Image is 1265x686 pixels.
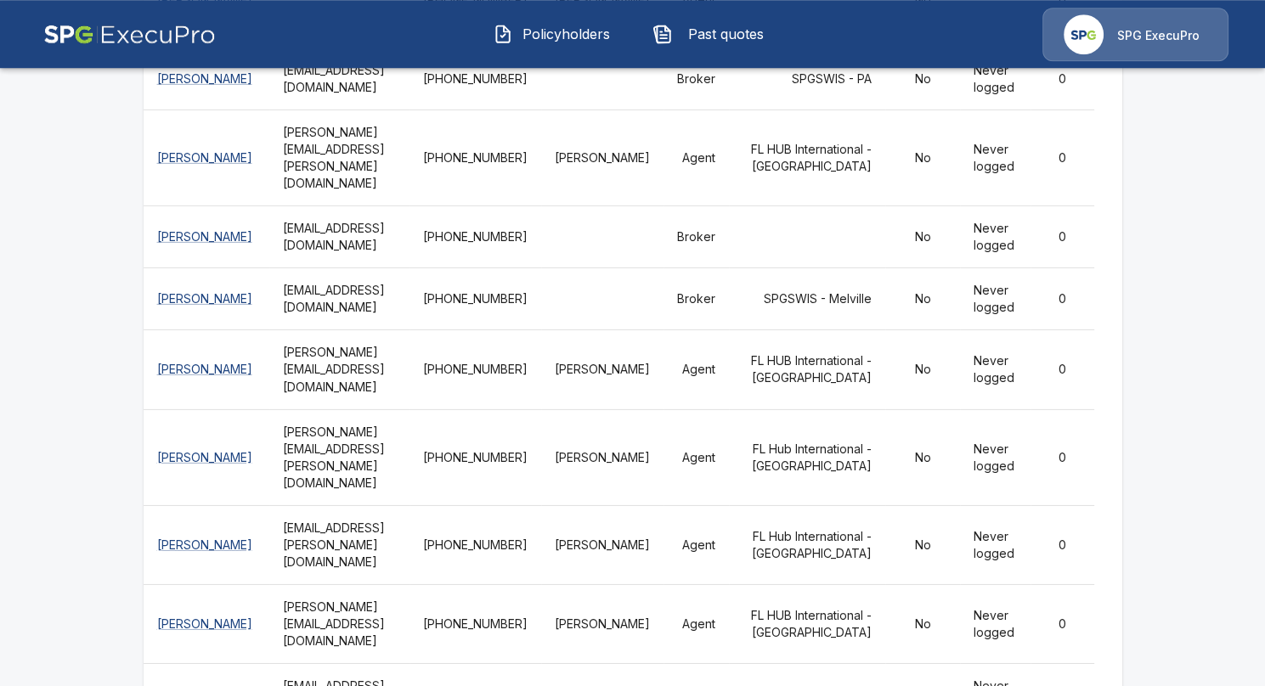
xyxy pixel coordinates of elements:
td: [PERSON_NAME] [541,409,664,505]
td: No [885,330,961,409]
button: Past quotes IconPast quotes [640,12,786,56]
td: Never logged [960,409,1031,505]
img: Policyholders Icon [493,24,513,44]
span: Policyholders [520,24,613,44]
th: [PERSON_NAME][EMAIL_ADDRESS][PERSON_NAME][DOMAIN_NAME] [269,409,409,505]
td: FL Hub International - [GEOGRAPHIC_DATA] [729,505,885,584]
img: AA Logo [43,8,216,61]
td: FL HUB International - [GEOGRAPHIC_DATA] [729,584,885,663]
a: [PERSON_NAME] [157,229,252,244]
td: No [885,48,961,110]
td: Never logged [960,110,1031,206]
td: [PHONE_NUMBER] [409,330,541,409]
a: [PERSON_NAME] [157,291,252,306]
td: No [885,584,961,663]
td: Agent [664,409,729,505]
th: [PERSON_NAME][EMAIL_ADDRESS][DOMAIN_NAME] [269,584,409,663]
td: FL Hub International - [GEOGRAPHIC_DATA] [729,409,885,505]
td: 0 [1031,409,1095,505]
td: SPGSWIS - Melville [729,268,885,330]
td: 0 [1031,268,1095,330]
td: Never logged [960,268,1031,330]
th: [EMAIL_ADDRESS][DOMAIN_NAME] [269,206,409,268]
td: SPGSWIS - PA [729,48,885,110]
td: 0 [1031,206,1095,268]
td: Never logged [960,330,1031,409]
td: No [885,110,961,206]
td: Never logged [960,206,1031,268]
th: [EMAIL_ADDRESS][DOMAIN_NAME] [269,268,409,330]
td: Agent [664,110,729,206]
a: [PERSON_NAME] [157,537,252,552]
td: [PERSON_NAME] [541,330,664,409]
th: [PERSON_NAME][EMAIL_ADDRESS][PERSON_NAME][DOMAIN_NAME] [269,110,409,206]
td: No [885,268,961,330]
a: Agency IconSPG ExecuPro [1042,8,1228,61]
td: Agent [664,330,729,409]
td: [PERSON_NAME] [541,584,664,663]
td: Agent [664,584,729,663]
td: Agent [664,505,729,584]
td: Broker [664,268,729,330]
td: FL HUB International - [GEOGRAPHIC_DATA] [729,330,885,409]
th: [PERSON_NAME][EMAIL_ADDRESS][DOMAIN_NAME] [269,330,409,409]
td: 0 [1031,330,1095,409]
img: Agency Icon [1064,14,1104,54]
td: FL HUB International - [GEOGRAPHIC_DATA] [729,110,885,206]
td: Never logged [960,584,1031,663]
td: [PHONE_NUMBER] [409,110,541,206]
a: [PERSON_NAME] [157,616,252,631]
td: Never logged [960,505,1031,584]
td: 0 [1031,110,1095,206]
th: [EMAIL_ADDRESS][DOMAIN_NAME] [269,48,409,110]
td: 0 [1031,505,1095,584]
td: No [885,505,961,584]
td: [PHONE_NUMBER] [409,48,541,110]
td: [PHONE_NUMBER] [409,268,541,330]
span: Past quotes [680,24,773,44]
td: 0 [1031,584,1095,663]
td: [PERSON_NAME] [541,505,664,584]
td: [PHONE_NUMBER] [409,584,541,663]
td: No [885,206,961,268]
td: Broker [664,206,729,268]
a: [PERSON_NAME] [157,450,252,464]
p: SPG ExecuPro [1117,27,1200,44]
td: [PHONE_NUMBER] [409,505,541,584]
img: Past quotes Icon [652,24,673,44]
button: Policyholders IconPolicyholders [480,12,626,56]
th: [EMAIL_ADDRESS][PERSON_NAME][DOMAIN_NAME] [269,505,409,584]
td: Broker [664,48,729,110]
td: Never logged [960,48,1031,110]
a: [PERSON_NAME] [157,71,252,86]
td: 0 [1031,48,1095,110]
td: No [885,409,961,505]
td: [PERSON_NAME] [541,110,664,206]
td: [PHONE_NUMBER] [409,206,541,268]
a: [PERSON_NAME] [157,150,252,165]
td: [PHONE_NUMBER] [409,409,541,505]
a: [PERSON_NAME] [157,362,252,376]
